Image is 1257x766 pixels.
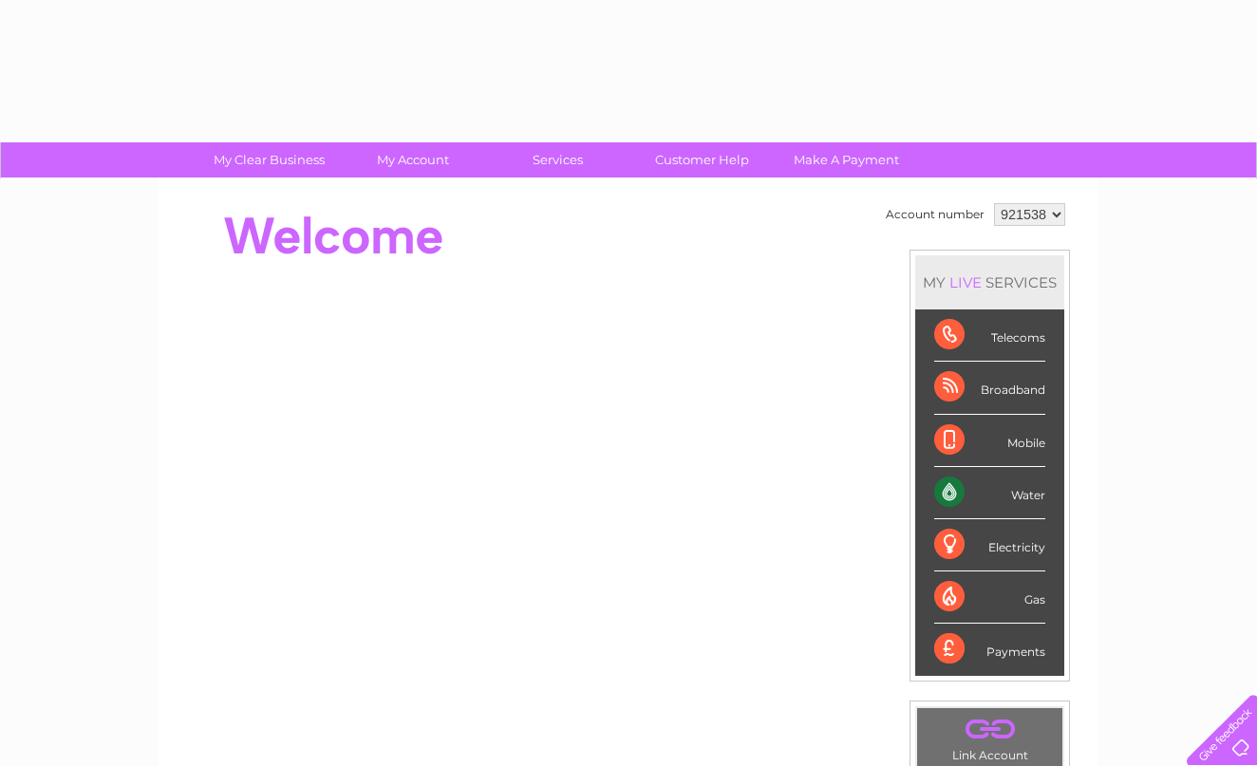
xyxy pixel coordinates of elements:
div: Gas [934,571,1045,624]
a: . [922,713,1058,746]
div: LIVE [946,273,985,291]
div: Payments [934,624,1045,675]
div: Broadband [934,362,1045,414]
a: Customer Help [624,142,780,177]
a: Make A Payment [768,142,925,177]
div: Telecoms [934,309,1045,362]
div: Electricity [934,519,1045,571]
a: My Clear Business [191,142,347,177]
div: MY SERVICES [915,255,1064,309]
div: Mobile [934,415,1045,467]
td: Account number [881,198,989,231]
div: Water [934,467,1045,519]
a: My Account [335,142,492,177]
a: Services [479,142,636,177]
